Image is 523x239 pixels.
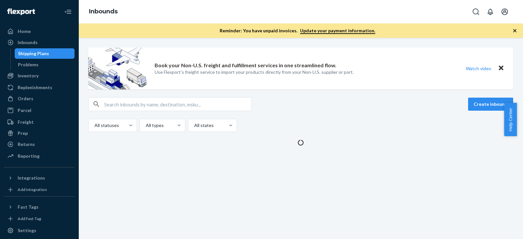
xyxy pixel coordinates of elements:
div: Reporting [18,153,40,159]
a: Returns [4,139,75,150]
a: Add Fast Tag [4,215,75,223]
div: Inventory [18,72,39,79]
p: Use Flexport’s freight service to import your products directly from your Non-U.S. supplier or port. [155,69,354,75]
p: Reminder: You have unpaid invoices. [220,27,375,34]
div: Freight [18,119,34,125]
div: Home [18,28,31,35]
a: Reporting [4,151,75,161]
button: Open account menu [498,5,511,18]
div: Orders [18,95,33,102]
a: Replenishments [4,82,75,93]
a: Home [4,26,75,37]
div: Shipping Plans [18,50,49,57]
button: Close [497,64,505,73]
a: Freight [4,117,75,127]
button: Create inbound [468,98,513,111]
div: Parcel [18,107,31,114]
div: Replenishments [18,84,52,91]
div: Inbounds [18,39,38,46]
div: Add Integration [18,187,47,192]
a: Prep [4,128,75,138]
a: Inbounds [4,37,75,48]
img: Flexport logo [7,8,35,15]
p: Book your Non-U.S. freight and fulfillment services in one streamlined flow. [155,62,336,69]
a: Add Integration [4,186,75,194]
button: Integrations [4,173,75,183]
a: Problems [15,59,75,70]
button: Help Center [504,103,517,136]
div: Add Fast Tag [18,216,41,221]
a: Inbounds [89,8,118,15]
button: Open notifications [484,5,497,18]
button: Watch video [462,64,496,73]
div: Prep [18,130,28,136]
input: All states [194,122,194,129]
div: Returns [18,141,35,148]
input: All types [145,122,146,129]
button: Close Navigation [61,5,75,18]
div: Problems [18,61,39,68]
a: Orders [4,93,75,104]
ol: breadcrumbs [84,2,123,21]
div: Integrations [18,175,45,181]
div: Fast Tags [18,204,39,210]
a: Parcel [4,105,75,116]
a: Settings [4,225,75,236]
a: Update your payment information. [300,28,375,34]
input: Search inbounds by name, destination, msku... [104,98,251,111]
div: Settings [18,227,36,234]
button: Fast Tags [4,202,75,212]
a: Shipping Plans [15,48,75,59]
a: Inventory [4,71,75,81]
button: Open Search Box [469,5,482,18]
